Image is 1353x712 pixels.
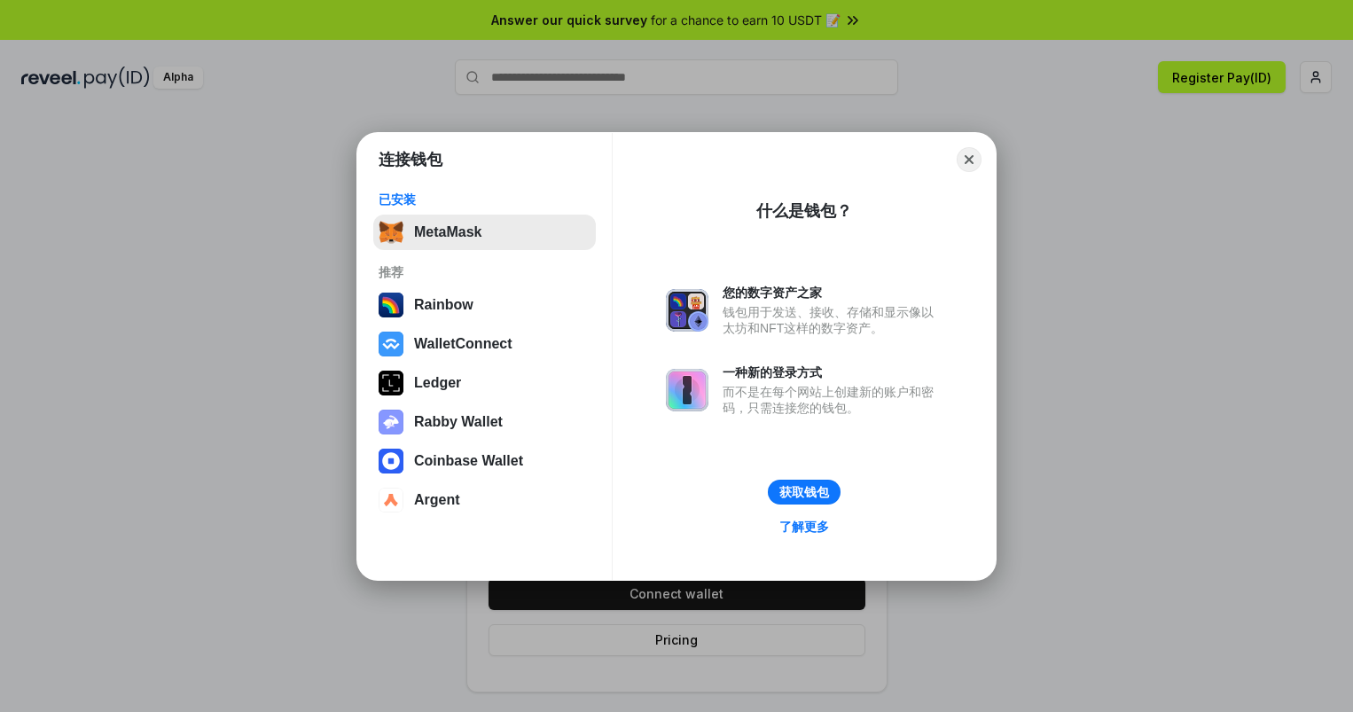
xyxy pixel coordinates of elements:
img: svg+xml,%3Csvg%20xmlns%3D%22http%3A%2F%2Fwww.w3.org%2F2000%2Fsvg%22%20fill%3D%22none%22%20viewBox... [666,289,708,332]
div: Rainbow [414,297,473,313]
img: svg+xml,%3Csvg%20width%3D%2228%22%20height%3D%2228%22%20viewBox%3D%220%200%2028%2028%22%20fill%3D... [379,449,403,473]
button: Coinbase Wallet [373,443,596,479]
div: Argent [414,492,460,508]
button: MetaMask [373,215,596,250]
div: Rabby Wallet [414,414,503,430]
div: 获取钱包 [779,484,829,500]
img: svg+xml,%3Csvg%20xmlns%3D%22http%3A%2F%2Fwww.w3.org%2F2000%2Fsvg%22%20fill%3D%22none%22%20viewBox... [666,369,708,411]
img: svg+xml,%3Csvg%20fill%3D%22none%22%20height%3D%2233%22%20viewBox%3D%220%200%2035%2033%22%20width%... [379,220,403,245]
a: 了解更多 [769,515,840,538]
button: Close [957,147,982,172]
div: 一种新的登录方式 [723,364,942,380]
div: Ledger [414,375,461,391]
div: Coinbase Wallet [414,453,523,469]
div: WalletConnect [414,336,512,352]
button: Rainbow [373,287,596,323]
div: 而不是在每个网站上创建新的账户和密码，只需连接您的钱包。 [723,384,942,416]
div: MetaMask [414,224,481,240]
div: 已安装 [379,192,590,207]
button: Ledger [373,365,596,401]
img: svg+xml,%3Csvg%20width%3D%2228%22%20height%3D%2228%22%20viewBox%3D%220%200%2028%2028%22%20fill%3D... [379,488,403,512]
button: Argent [373,482,596,518]
h1: 连接钱包 [379,149,442,170]
img: svg+xml,%3Csvg%20width%3D%2228%22%20height%3D%2228%22%20viewBox%3D%220%200%2028%2028%22%20fill%3D... [379,332,403,356]
button: WalletConnect [373,326,596,362]
button: 获取钱包 [768,480,841,505]
div: 了解更多 [779,519,829,535]
div: 钱包用于发送、接收、存储和显示像以太坊和NFT这样的数字资产。 [723,304,942,336]
div: 您的数字资产之家 [723,285,942,301]
img: svg+xml,%3Csvg%20xmlns%3D%22http%3A%2F%2Fwww.w3.org%2F2000%2Fsvg%22%20width%3D%2228%22%20height%3... [379,371,403,395]
div: 什么是钱包？ [756,200,852,222]
div: 推荐 [379,264,590,280]
img: svg+xml,%3Csvg%20width%3D%22120%22%20height%3D%22120%22%20viewBox%3D%220%200%20120%20120%22%20fil... [379,293,403,317]
img: svg+xml,%3Csvg%20xmlns%3D%22http%3A%2F%2Fwww.w3.org%2F2000%2Fsvg%22%20fill%3D%22none%22%20viewBox... [379,410,403,434]
button: Rabby Wallet [373,404,596,440]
